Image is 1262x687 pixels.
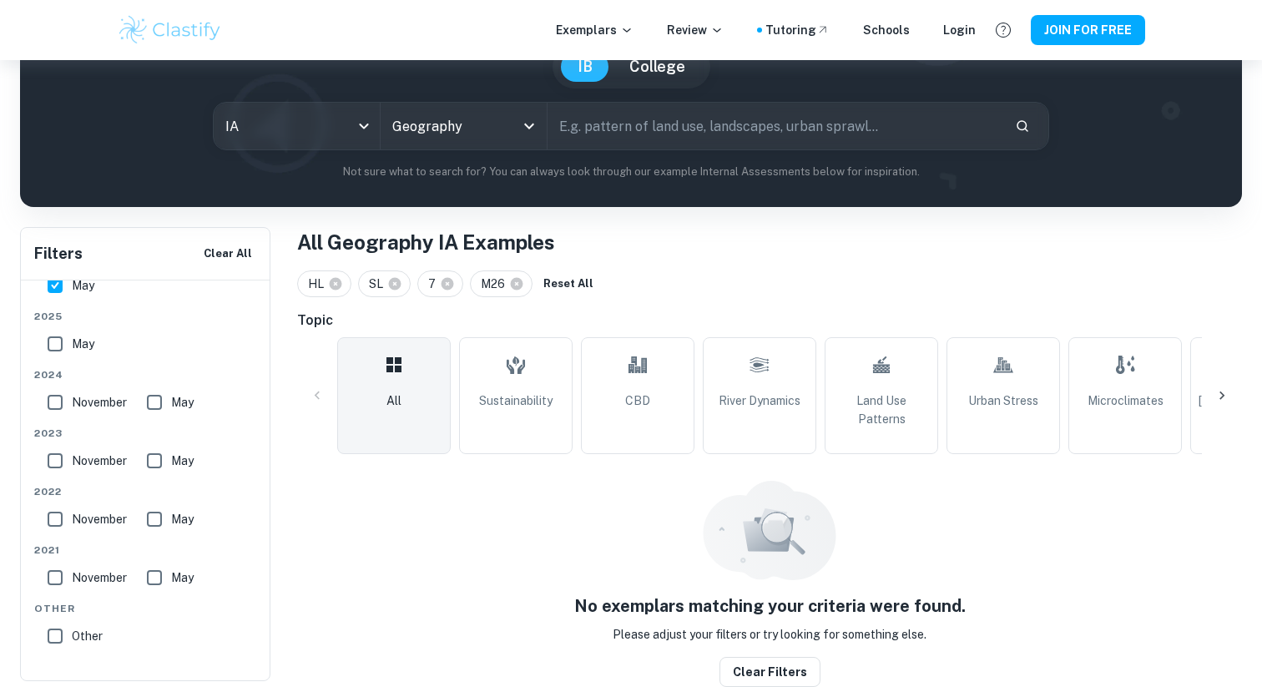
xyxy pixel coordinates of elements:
[479,391,553,410] span: Sustainability
[117,13,223,47] img: Clastify logo
[369,275,391,293] span: SL
[72,452,127,470] span: November
[72,393,127,412] span: November
[34,242,83,265] h6: Filters
[297,311,1242,331] h6: Topic
[667,21,724,39] p: Review
[613,625,926,644] p: Please adjust your filters or try looking for something else.
[517,114,541,138] button: Open
[33,164,1229,180] p: Not sure what to search for? You can always look through our example Internal Assessments below f...
[171,393,194,412] span: May
[34,484,258,499] span: 2022
[34,601,258,616] span: Other
[72,276,94,295] span: May
[72,568,127,587] span: November
[470,270,533,297] div: M26
[34,309,258,324] span: 2025
[386,391,401,410] span: All
[574,594,966,619] h5: No exemplars matching your criteria were found.
[308,275,331,293] span: HL
[171,568,194,587] span: May
[72,510,127,528] span: November
[548,103,1002,149] input: E.g. pattern of land use, landscapes, urban sprawl...
[719,657,820,687] button: Clear filters
[171,510,194,528] span: May
[72,627,103,645] span: Other
[297,270,351,297] div: HL
[539,271,598,296] button: Reset All
[556,21,634,39] p: Exemplars
[428,275,443,293] span: 7
[34,543,258,558] span: 2021
[1031,15,1145,45] button: JOIN FOR FREE
[417,270,463,297] div: 7
[34,426,258,441] span: 2023
[1008,112,1037,140] button: Search
[214,103,380,149] div: IA
[613,52,702,82] button: College
[72,335,94,353] span: May
[297,227,1242,257] h1: All Geography IA Examples
[561,52,609,82] button: IB
[1088,391,1164,410] span: Microclimates
[719,391,800,410] span: River Dynamics
[943,21,976,39] a: Login
[765,21,830,39] a: Tutoring
[199,241,256,266] button: Clear All
[625,391,650,410] span: CBD
[481,275,512,293] span: M26
[968,391,1038,410] span: Urban Stress
[358,270,411,297] div: SL
[832,391,931,428] span: Land Use Patterns
[989,16,1017,44] button: Help and Feedback
[171,452,194,470] span: May
[703,481,836,580] img: empty_state_resources.svg
[34,367,258,382] span: 2024
[863,21,910,39] a: Schools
